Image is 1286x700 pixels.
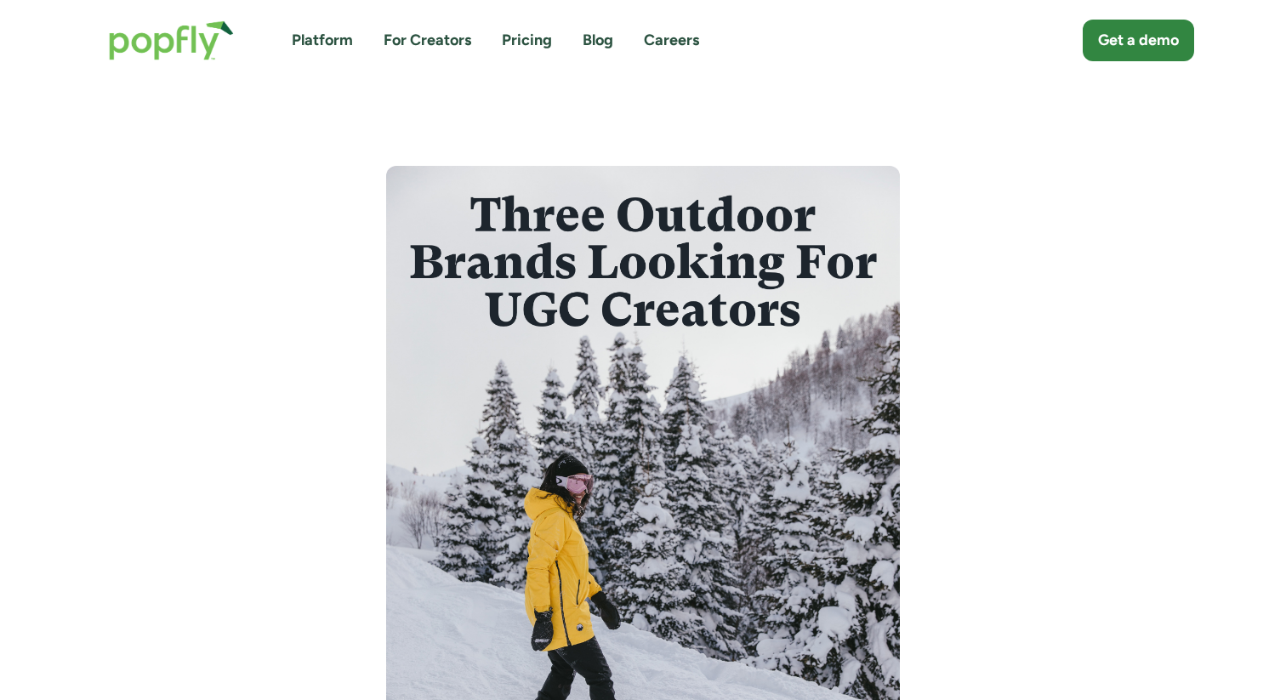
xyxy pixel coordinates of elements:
div: Get a demo [1098,30,1179,51]
a: For Creators [384,30,471,51]
a: Get a demo [1083,20,1194,61]
a: Blog [583,30,613,51]
a: Careers [644,30,699,51]
a: home [92,3,251,77]
a: Platform [292,30,353,51]
a: Pricing [502,30,552,51]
